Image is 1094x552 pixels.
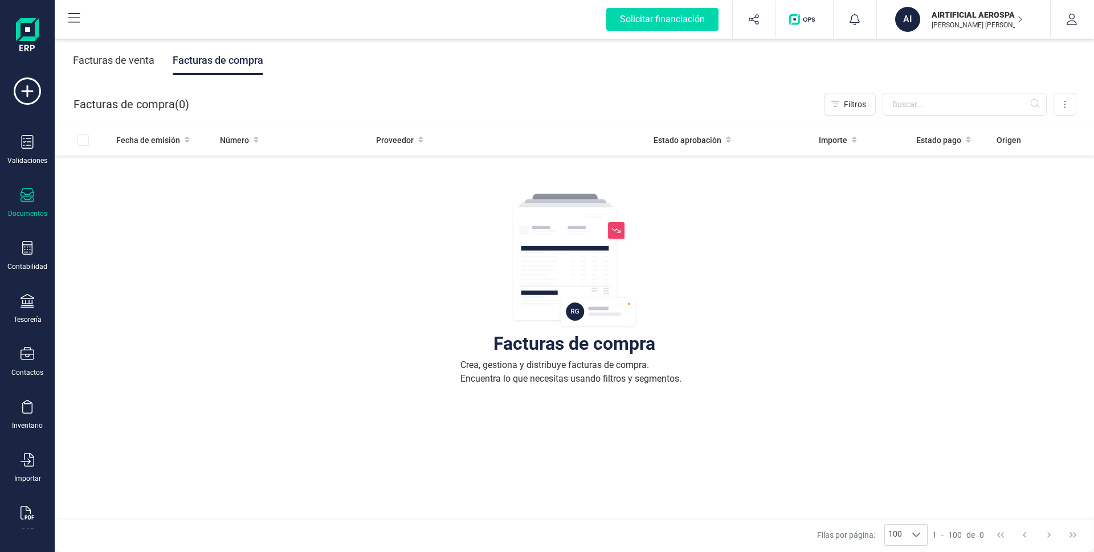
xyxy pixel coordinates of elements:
[14,474,41,483] div: Importar
[1014,524,1035,546] button: Previous Page
[817,524,928,546] div: Filas por página:
[606,8,719,31] div: Solicitar financiación
[782,1,826,38] button: Logo de OPS
[512,192,637,329] img: img-empty-table.svg
[990,524,1011,546] button: First Page
[7,262,47,271] div: Contabilidad
[885,525,905,545] span: 100
[220,134,249,146] span: Número
[819,134,847,146] span: Importe
[493,338,655,349] div: Facturas de compra
[966,529,975,541] span: de
[883,93,1047,116] input: Buscar...
[891,1,1036,38] button: AIAIRTIFICIAL AEROSPACE & DEFENSE SA[PERSON_NAME] [PERSON_NAME]
[654,134,721,146] span: Estado aprobación
[460,358,688,386] div: Crea, gestiona y distribuye facturas de compra. Encuentra lo que necesitas usando filtros y segme...
[21,527,34,536] div: OCR
[73,46,154,75] div: Facturas de venta
[789,14,819,25] img: Logo de OPS
[824,93,876,116] button: Filtros
[14,315,42,324] div: Tesorería
[997,134,1021,146] span: Origen
[12,421,43,430] div: Inventario
[11,368,43,377] div: Contactos
[593,1,732,38] button: Solicitar financiación
[932,529,984,541] div: -
[173,46,263,75] div: Facturas de compra
[895,7,920,32] div: AI
[116,134,180,146] span: Fecha de emisión
[8,209,47,218] div: Documentos
[16,18,39,55] img: Logo Finanedi
[948,529,962,541] span: 100
[979,529,984,541] span: 0
[1062,524,1084,546] button: Last Page
[74,93,189,116] div: Facturas de compra ( )
[179,96,185,112] span: 0
[932,9,1023,21] p: AIRTIFICIAL AEROSPACE & DEFENSE SA
[932,21,1023,30] p: [PERSON_NAME] [PERSON_NAME]
[376,134,414,146] span: Proveedor
[844,99,866,110] span: Filtros
[916,134,961,146] span: Estado pago
[932,529,937,541] span: 1
[7,156,47,165] div: Validaciones
[1038,524,1060,546] button: Next Page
